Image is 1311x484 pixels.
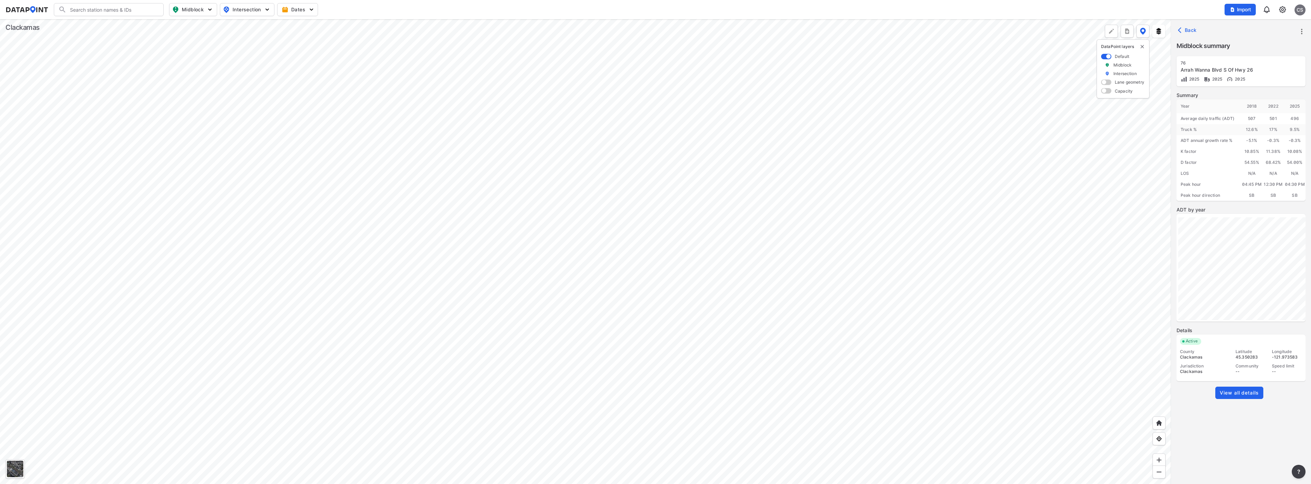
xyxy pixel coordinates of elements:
label: Lane geometry [1115,79,1144,85]
div: -5.1 % [1241,135,1263,146]
img: 5YPKRKmlfpI5mqlR8AD95paCi+0kK1fRFDJSaMmawlwaeJcJwk9O2fotCW5ve9gAAAAASUVORK5CYII= [308,6,315,13]
button: more [1292,465,1306,479]
div: Speed limit [1272,363,1302,369]
label: ADT by year [1177,206,1306,213]
div: 9.5 % [1284,124,1306,135]
img: 5YPKRKmlfpI5mqlR8AD95paCi+0kK1fRFDJSaMmawlwaeJcJwk9O2fotCW5ve9gAAAAASUVORK5CYII= [264,6,271,13]
span: ? [1296,468,1301,476]
div: 2025 [1284,99,1306,113]
div: -0.3 % [1263,135,1284,146]
div: Clackamas [5,23,40,32]
div: K factor [1177,146,1241,157]
span: 2025 [1210,76,1223,82]
img: 5YPKRKmlfpI5mqlR8AD95paCi+0kK1fRFDJSaMmawlwaeJcJwk9O2fotCW5ve9gAAAAASUVORK5CYII= [206,6,213,13]
div: SB [1284,190,1306,201]
label: Capacity [1115,88,1133,94]
button: DataPoint layers [1136,25,1149,38]
img: marker_Intersection.6861001b.svg [1105,71,1110,76]
div: 12:30 PM [1263,179,1284,190]
div: Longitude [1272,349,1302,354]
div: Clackamas [1180,354,1229,360]
div: Latitude [1236,349,1266,354]
div: ADT annual growth rate % [1177,135,1241,146]
div: Clackamas [1180,369,1229,374]
div: Toggle basemap [5,459,25,479]
span: View all details [1220,389,1259,396]
div: 11.38% [1263,146,1284,157]
img: Vehicle speed [1226,76,1233,83]
label: Intersection [1113,71,1137,76]
img: marker_Midblock.5ba75e30.svg [1105,62,1110,68]
label: Midblock summary [1177,41,1306,51]
a: Import [1225,4,1259,15]
img: xqJnZQTG2JQi0x5lvmkeSNbbgIiQD62bqHG8IfrOzanD0FsRdYrij6fAAAAAElFTkSuQmCC [1124,28,1131,35]
button: Back [1177,25,1200,36]
img: calendar-gold.39a51dde.svg [282,6,288,13]
label: Details [1177,327,1306,334]
label: Midblock [1113,62,1132,68]
div: N/A [1263,168,1284,179]
div: 10.85% [1241,146,1263,157]
label: Default [1115,53,1129,59]
div: Truck % [1177,124,1241,135]
span: 2025 [1233,76,1245,82]
div: County [1180,349,1229,354]
span: Intersection [223,5,270,14]
div: 76 [1181,60,1286,66]
button: Midblock [169,3,217,16]
div: 04:45 PM [1241,179,1263,190]
button: Dates [277,3,318,16]
img: MAAAAAElFTkSuQmCC [1156,469,1162,475]
img: data-point-layers.37681fc9.svg [1140,28,1146,35]
button: more [1121,25,1134,38]
div: Zoom in [1153,453,1166,467]
div: Peak hour direction [1177,190,1241,201]
div: Arrah Wanna Blvd S Of Hwy 26 [1181,66,1286,73]
span: Active [1183,338,1201,345]
span: Dates [283,6,314,13]
div: Peak hour [1177,179,1241,190]
input: Search [67,4,159,15]
div: 68.42% [1263,157,1284,168]
div: 507 [1241,113,1263,124]
label: Summary [1177,92,1306,99]
div: CS [1295,4,1306,15]
span: Import [1229,6,1252,13]
div: LOS [1177,168,1241,179]
span: Midblock [172,5,213,14]
img: close-external-leyer.3061a1c7.svg [1139,44,1145,49]
button: Intersection [220,3,274,16]
div: Home [1153,416,1166,429]
img: layers.ee07997e.svg [1155,28,1162,35]
img: zeq5HYn9AnE9l6UmnFLPAAAAAElFTkSuQmCC [1156,435,1162,442]
div: 12.6 % [1241,124,1263,135]
img: map_pin_mid.602f9df1.svg [172,5,180,14]
div: Polygon tool [1105,25,1118,38]
img: ZvzfEJKXnyWIrJytrsY285QMwk63cM6Drc+sIAAAAASUVORK5CYII= [1156,457,1162,463]
div: -0.3 % [1284,135,1306,146]
span: 2025 [1188,76,1200,82]
div: -- [1272,369,1302,374]
div: 54.55% [1241,157,1263,168]
div: 496 [1284,113,1306,124]
div: 10.08% [1284,146,1306,157]
div: 17 % [1263,124,1284,135]
div: 54.00% [1284,157,1306,168]
button: delete [1139,44,1145,49]
img: file_add.62c1e8a2.svg [1230,7,1235,12]
div: Jurisdiction [1180,363,1229,369]
img: dataPointLogo.9353c09d.svg [5,6,48,13]
img: 8A77J+mXikMhHQAAAAASUVORK5CYII= [1263,5,1271,14]
img: +XpAUvaXAN7GudzAAAAAElFTkSuQmCC [1156,420,1162,426]
div: -121.973583 [1272,354,1302,360]
p: DataPoint layers [1101,44,1145,49]
img: map_pin_int.54838e6b.svg [222,5,231,14]
button: External layers [1152,25,1165,38]
button: more [1296,26,1308,37]
div: 2022 [1263,99,1284,113]
div: View my location [1153,432,1166,445]
div: 04:30 PM [1284,179,1306,190]
div: D factor [1177,157,1241,168]
div: Year [1177,99,1241,113]
span: Back [1179,27,1197,34]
